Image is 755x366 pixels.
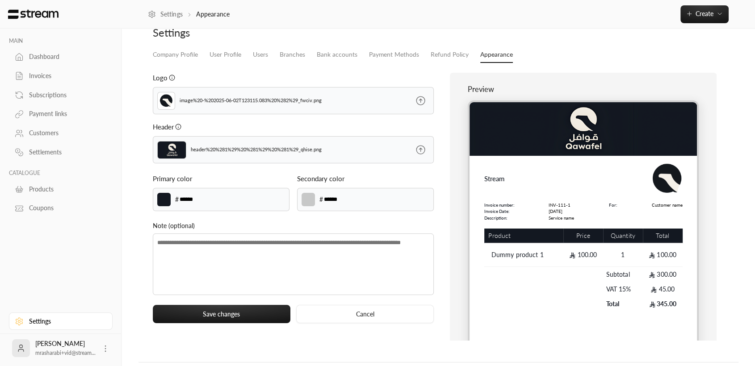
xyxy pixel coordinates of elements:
[470,102,697,156] img: header%20%281%29%20%281%29%20%281%29_qhise.png
[484,174,504,183] p: Stream
[180,97,322,104] p: image%20-%202025-06-02T123115.083%20%282%29_fwciv.png
[484,229,683,312] table: Products Preview
[484,229,563,244] th: Product
[549,208,574,215] p: [DATE]
[484,208,514,215] p: Invoice Date:
[603,229,643,244] th: Quantity
[696,10,713,17] span: Create
[29,71,101,80] div: Invoices
[29,204,101,212] div: Coupons
[484,202,514,208] p: Invoice number:
[175,124,181,130] svg: It must not be larger than 1MB. The supported MIME types are JPG and PNG.
[7,9,59,19] img: Logo
[148,10,183,19] a: Settings
[317,47,357,62] a: Bank accounts
[484,243,563,267] td: Dummy product 1
[175,195,179,204] p: #
[296,305,434,323] button: Cancel
[603,296,643,311] td: Total
[35,339,96,357] div: [PERSON_NAME]
[643,296,683,311] td: 345.00
[9,312,113,330] a: Settings
[153,174,192,183] p: Primary color
[643,282,683,296] td: 45.00
[643,229,683,244] th: Total
[153,221,434,230] p: Note (optional)
[603,267,643,282] td: Subtotal
[29,109,101,118] div: Payment links
[153,73,168,83] p: Logo
[210,47,241,62] a: User Profile
[191,146,322,154] p: header%20%281%29%20%281%29%20%281%29_qhise.png
[603,282,643,296] td: VAT 15%
[643,267,683,282] td: 300.00
[148,10,230,19] nav: breadcrumb
[29,129,101,137] div: Customers
[9,86,113,104] a: Subscriptions
[643,243,683,267] td: 100.00
[297,174,344,183] p: Secondary color
[9,67,113,85] a: Invoices
[468,84,699,95] p: Preview
[549,202,574,208] p: INV-111-1
[9,105,113,123] a: Payment links
[563,243,603,267] td: 100.00
[253,47,268,62] a: Users
[652,202,683,208] p: Customer name
[484,215,514,221] p: Description:
[29,317,101,326] div: Settings
[153,122,174,132] p: Header
[609,202,617,208] p: For:
[549,215,574,221] p: Service name
[153,305,290,323] button: Save changes
[618,250,627,259] span: 1
[9,37,113,45] p: MAIN
[153,25,434,40] div: Settings
[29,148,101,157] div: Settlements
[196,10,230,19] p: Appearance
[319,195,323,204] p: #
[29,52,101,61] div: Dashboard
[35,349,96,356] span: mrasharabi+vid@stream...
[159,94,173,108] img: Logo
[563,229,603,244] th: Price
[9,144,113,161] a: Settlements
[369,47,419,62] a: Payment Methods
[157,141,186,159] img: header
[480,47,513,63] a: Appearance
[431,47,469,62] a: Refund Policy
[9,170,113,177] p: CATALOGUE
[29,91,101,100] div: Subscriptions
[9,48,113,66] a: Dashboard
[9,125,113,142] a: Customers
[9,200,113,217] a: Coupons
[169,75,175,81] svg: It must not be larger then 1MB. The supported MIME types are JPG and PNG.
[153,47,198,62] a: Company Profile
[9,180,113,198] a: Products
[680,5,729,23] button: Create
[29,185,101,194] div: Products
[651,163,683,194] img: Logo
[280,47,305,62] a: Branches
